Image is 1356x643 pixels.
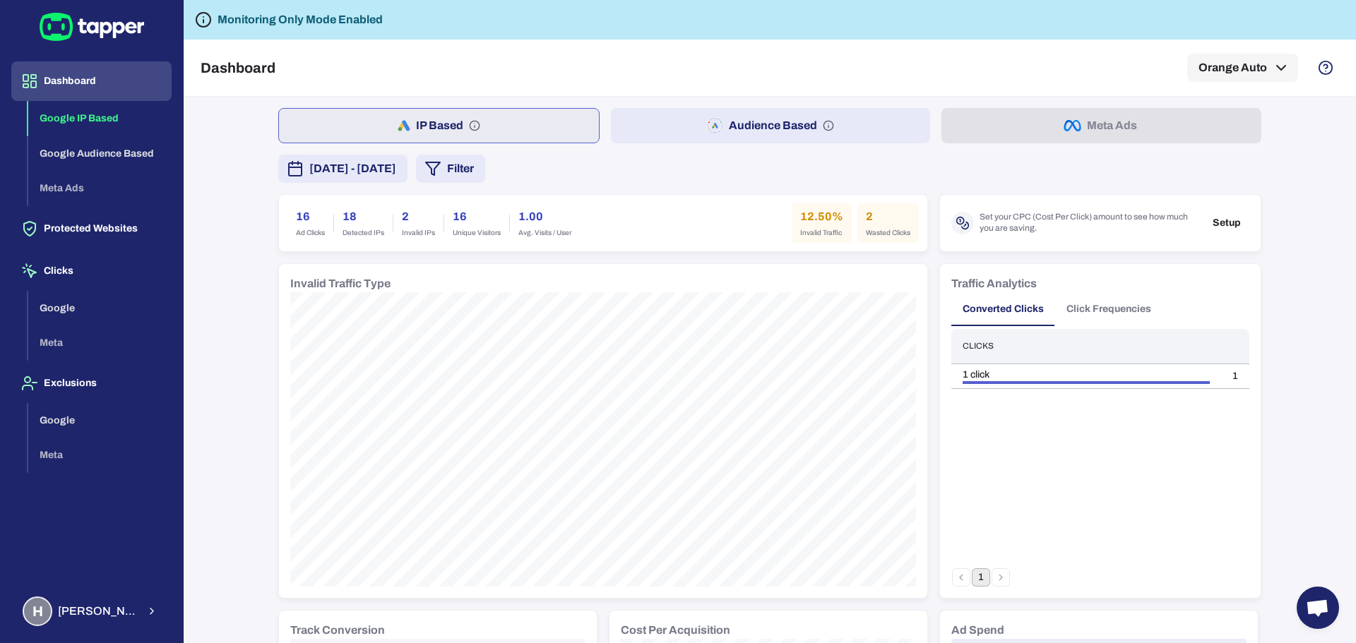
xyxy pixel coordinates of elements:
[402,228,435,238] span: Invalid IPs
[518,228,571,238] span: Avg. Visits / User
[453,208,501,225] h6: 16
[800,208,843,225] h6: 12.50%
[453,228,501,238] span: Unique Visitors
[951,329,1221,363] th: Clicks
[23,596,52,626] div: H
[195,11,212,28] svg: Tapper is not blocking any fraudulent activity for this domain
[951,622,1004,639] h6: Ad Spend
[278,155,408,183] button: [DATE] - [DATE]
[866,208,910,225] h6: 2
[28,291,172,326] button: Google
[11,61,172,101] button: Dashboard
[1204,212,1249,234] button: Setup
[800,228,843,238] span: Invalid Traffic
[218,11,383,28] h6: Monitoring Only Mode Enabled
[621,622,730,639] h6: Cost Per Acquisition
[290,622,385,639] h6: Track Conversion
[469,120,480,131] svg: IP based: Search, Display, and Shopping.
[11,74,172,86] a: Dashboard
[11,251,172,291] button: Clicks
[28,403,172,438] button: Google
[11,264,172,276] a: Clicks
[28,136,172,172] button: Google Audience Based
[11,209,172,248] button: Protected Websites
[972,568,990,587] button: page 1
[402,208,435,225] h6: 2
[1187,54,1298,82] button: Orange Auto
[416,155,485,183] button: Filter
[343,228,384,238] span: Detected IPs
[11,591,172,632] button: H[PERSON_NAME] Moaref
[28,101,172,136] button: Google IP Based
[11,222,172,234] a: Protected Websites
[296,208,325,225] h6: 16
[343,208,384,225] h6: 18
[980,212,1199,234] span: Set your CPC (Cost Per Click) amount to see how much you are saving.
[11,376,172,388] a: Exclusions
[951,292,1055,326] button: Converted Clicks
[28,413,172,425] a: Google
[11,363,172,403] button: Exclusions
[278,108,600,143] button: IP Based
[28,146,172,158] a: Google Audience Based
[866,228,910,238] span: Wasted Clicks
[951,568,1011,587] nav: pagination navigation
[1055,292,1162,326] button: Click Frequencies
[290,275,391,292] h6: Invalid Traffic Type
[28,112,172,124] a: Google IP Based
[309,160,396,177] span: [DATE] - [DATE]
[611,108,931,143] button: Audience Based
[951,275,1037,292] h6: Traffic Analytics
[823,120,834,131] svg: Audience based: Search, Display, Shopping, Video Performance Max, Demand Generation
[1221,363,1249,388] td: 1
[201,59,275,76] h5: Dashboard
[518,208,571,225] h6: 1.00
[1297,587,1339,629] div: Open chat
[296,228,325,238] span: Ad Clicks
[58,604,138,618] span: [PERSON_NAME] Moaref
[28,301,172,313] a: Google
[963,368,1210,381] div: 1 click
